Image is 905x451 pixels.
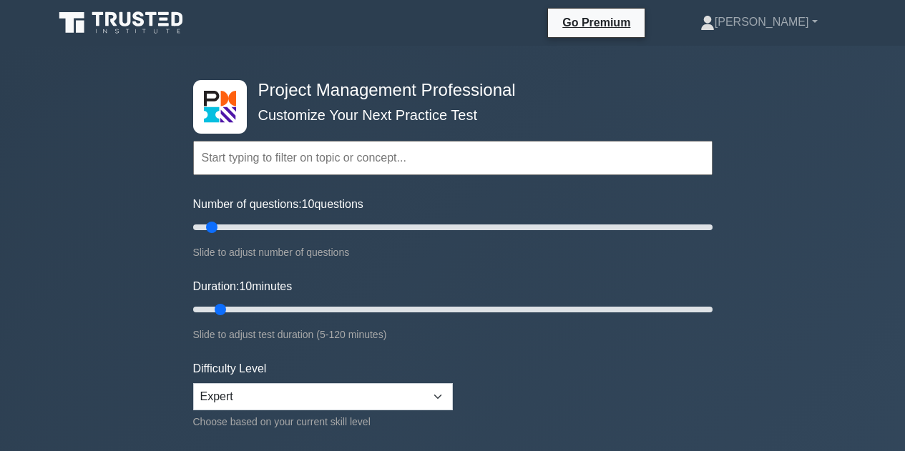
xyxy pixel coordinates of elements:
label: Number of questions: questions [193,196,363,213]
span: 10 [302,198,315,210]
a: [PERSON_NAME] [666,8,852,36]
span: 10 [239,280,252,292]
div: Slide to adjust test duration (5-120 minutes) [193,326,713,343]
label: Duration: minutes [193,278,293,295]
h4: Project Management Professional [253,80,642,101]
div: Choose based on your current skill level [193,413,453,430]
label: Difficulty Level [193,360,267,377]
input: Start typing to filter on topic or concept... [193,141,713,175]
a: Go Premium [554,14,639,31]
div: Slide to adjust number of questions [193,244,713,261]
